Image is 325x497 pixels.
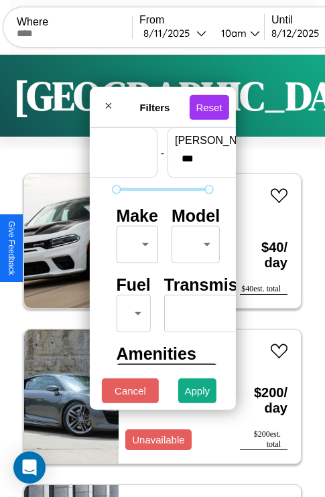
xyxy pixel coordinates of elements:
label: Where [17,16,132,28]
h4: Amenities [116,344,208,364]
label: min price [36,135,150,147]
h4: Filters [120,101,189,113]
p: - [161,143,164,161]
h4: Model [172,206,220,226]
div: Open Intercom Messenger [13,451,46,484]
h4: Make [116,206,158,226]
label: From [139,14,264,26]
div: $ 40 est. total [240,284,287,295]
h3: $ 40 / day [240,226,287,284]
p: Unavailable [132,431,184,449]
div: 10am [214,27,250,40]
div: Give Feedback [7,221,16,275]
button: Cancel [102,378,159,403]
h4: Fuel [116,275,150,295]
button: 10am [210,26,264,40]
button: 8/11/2025 [139,26,210,40]
h3: $ 200 / day [240,372,287,429]
h4: Transmission [164,275,272,295]
div: $ 200 est. total [240,429,287,450]
label: [PERSON_NAME] [175,135,289,147]
button: Apply [178,378,217,403]
div: 8 / 11 / 2025 [143,27,196,40]
button: Reset [189,94,229,119]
